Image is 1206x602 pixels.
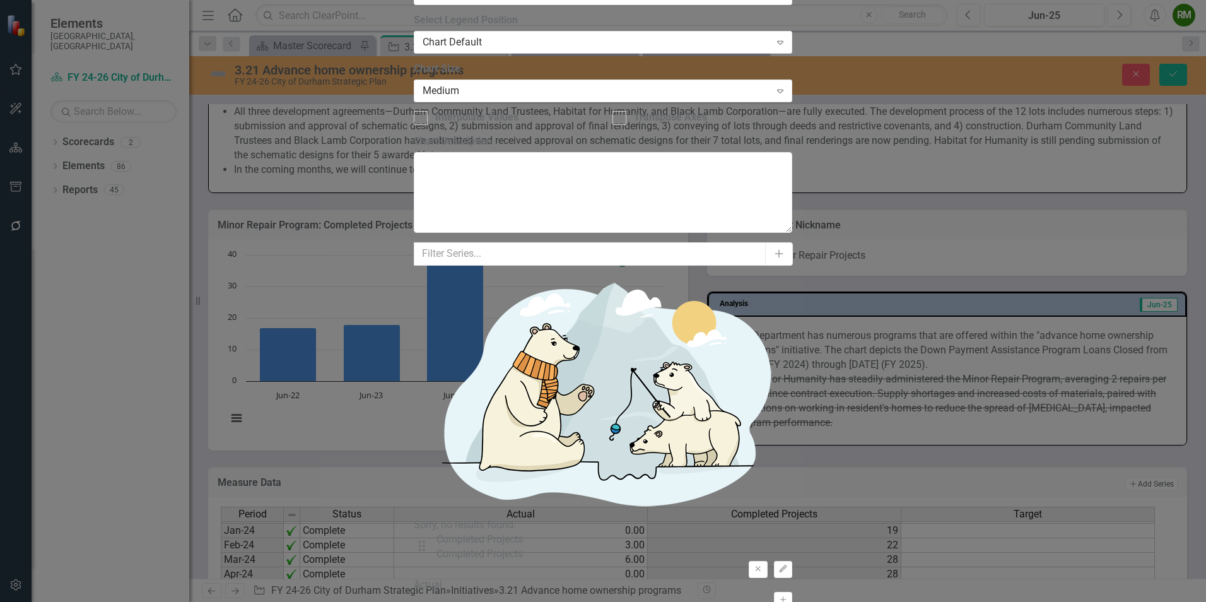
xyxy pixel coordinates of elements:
label: Chart Description [414,134,792,149]
div: Chart Default [423,35,770,50]
div: Actual [414,578,442,593]
img: No results found [414,266,792,518]
div: Sorry, no results found. [414,518,792,533]
label: Chart Size [414,62,792,76]
div: Completed Projects [436,533,523,547]
div: Interpolate Values [435,110,518,125]
div: Transpose Axes [634,110,707,125]
div: Medium [423,84,770,98]
input: Filter Series... [414,242,766,266]
div: Completed Projects [436,547,523,562]
label: Select Legend Position [414,13,792,28]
